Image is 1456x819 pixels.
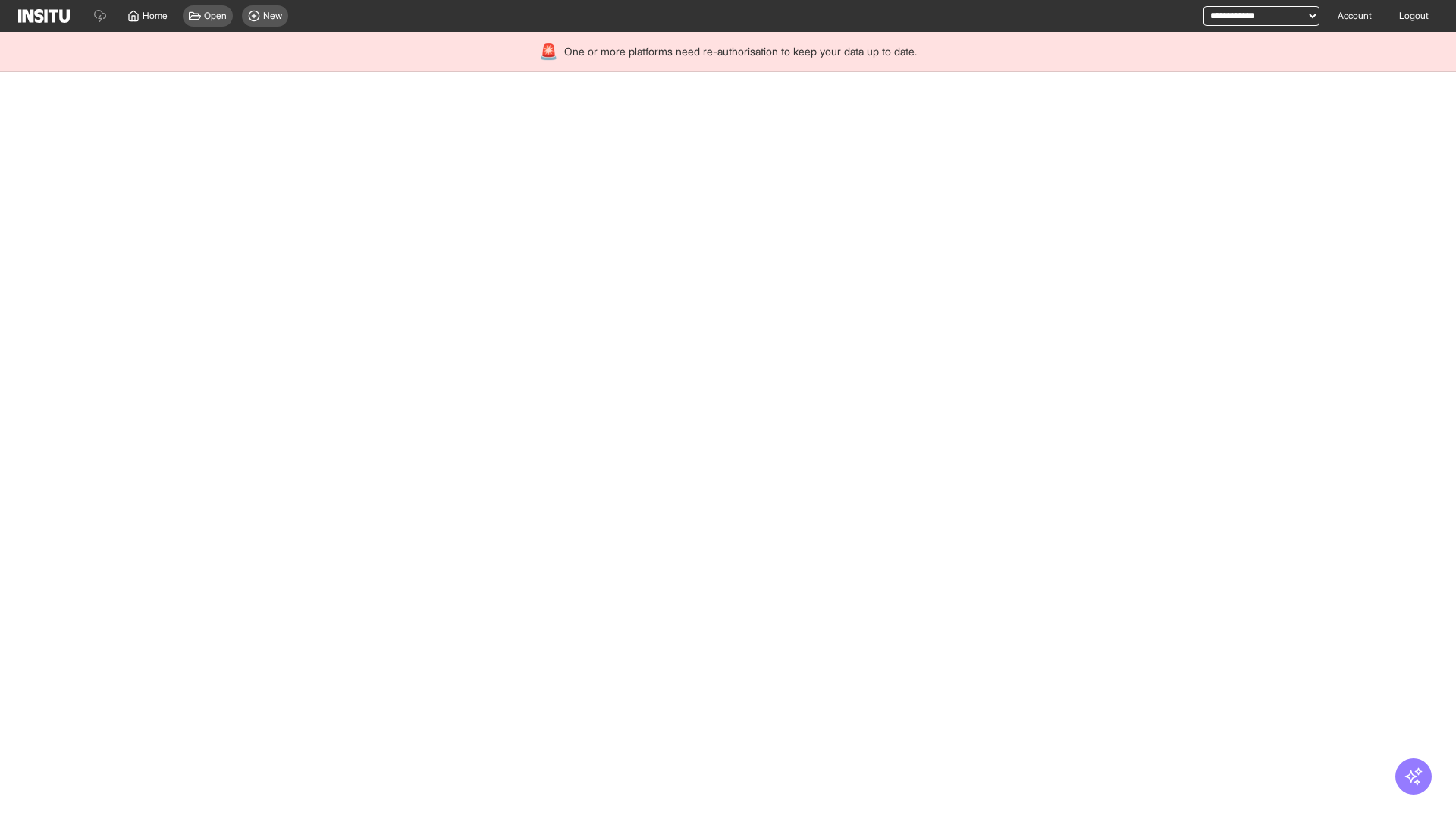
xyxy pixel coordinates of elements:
[564,44,917,59] span: One or more platforms need re-authorisation to keep your data up to date.
[143,10,168,22] span: Home
[18,9,70,23] img: Logo
[204,10,227,22] span: Open
[539,41,558,62] div: 🚨
[263,10,282,22] span: New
